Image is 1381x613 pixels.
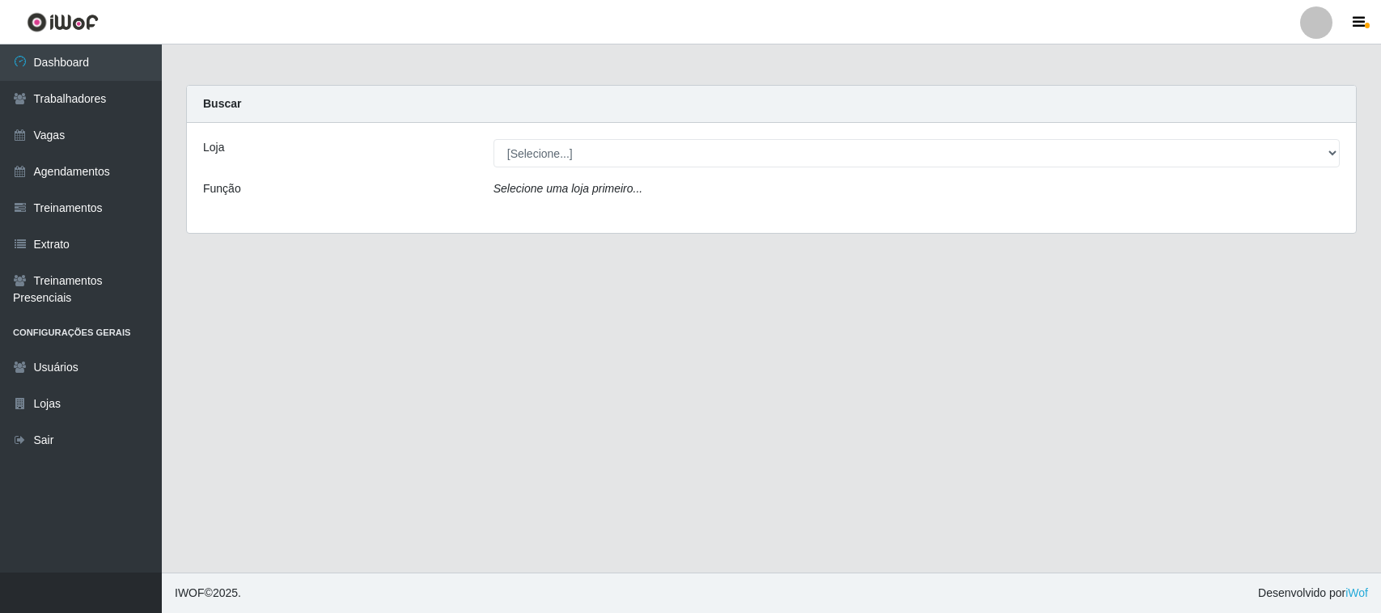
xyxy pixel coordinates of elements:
[494,182,642,195] i: Selecione uma loja primeiro...
[27,12,99,32] img: CoreUI Logo
[175,586,205,599] span: IWOF
[175,585,241,602] span: © 2025 .
[1345,586,1368,599] a: iWof
[1258,585,1368,602] span: Desenvolvido por
[203,97,241,110] strong: Buscar
[203,139,224,156] label: Loja
[203,180,241,197] label: Função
